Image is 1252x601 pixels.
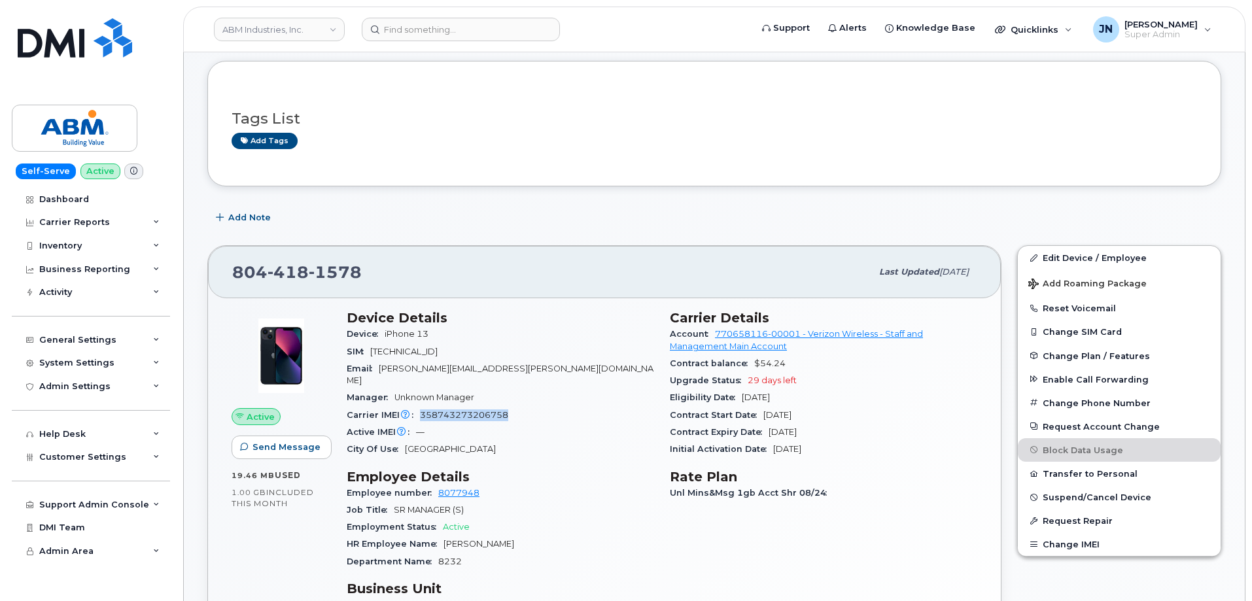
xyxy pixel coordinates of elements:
span: Employee number [347,488,438,498]
span: [GEOGRAPHIC_DATA] [405,444,496,454]
button: Block Data Usage [1018,438,1221,462]
span: JN [1099,22,1113,37]
h3: Tags List [232,111,1197,127]
button: Request Account Change [1018,415,1221,438]
span: [PERSON_NAME][EMAIL_ADDRESS][PERSON_NAME][DOMAIN_NAME] [347,364,653,385]
span: SIM [347,347,370,356]
div: Quicklinks [986,16,1081,43]
span: Unknown Manager [394,392,474,402]
button: Suspend/Cancel Device [1018,485,1221,509]
span: 8232 [438,557,462,566]
span: Knowledge Base [896,22,975,35]
span: 358743273206758 [420,410,508,420]
button: Transfer to Personal [1018,462,1221,485]
span: Contract Expiry Date [670,427,769,437]
span: iPhone 13 [385,329,428,339]
span: Eligibility Date [670,392,742,402]
a: Knowledge Base [876,15,984,41]
button: Add Roaming Package [1018,269,1221,296]
span: Email [347,364,379,373]
span: Active [247,411,275,423]
span: 19.46 MB [232,471,275,480]
h3: Employee Details [347,469,654,485]
span: Quicklinks [1011,24,1058,35]
span: HR Employee Name [347,539,443,549]
span: Unl Mins&Msg 1gb Acct Shr 08/24 [670,488,833,498]
span: Manager [347,392,394,402]
span: Send Message [252,441,321,453]
span: Contract balance [670,358,754,368]
img: image20231002-3703462-1ig824h.jpeg [242,317,321,395]
span: [DATE] [939,267,969,277]
span: 1578 [309,262,362,282]
a: Support [753,15,819,41]
span: City Of Use [347,444,405,454]
span: 1.00 GB [232,488,266,497]
span: Device [347,329,385,339]
h3: Business Unit [347,581,654,596]
span: [DATE] [773,444,801,454]
a: Add tags [232,133,298,149]
a: Edit Device / Employee [1018,246,1221,269]
button: Change SIM Card [1018,320,1221,343]
span: [PERSON_NAME] [443,539,514,549]
span: SR MANAGER (S) [394,505,464,515]
span: Active [443,522,470,532]
span: [PERSON_NAME] [1124,19,1198,29]
button: Send Message [232,436,332,459]
a: 8077948 [438,488,479,498]
span: Add Roaming Package [1028,279,1147,291]
span: — [416,427,425,437]
span: Add Note [228,211,271,224]
span: [DATE] [763,410,791,420]
input: Find something... [362,18,560,41]
span: Active IMEI [347,427,416,437]
button: Change Phone Number [1018,391,1221,415]
span: $54.24 [754,358,786,368]
button: Request Repair [1018,509,1221,532]
button: Change IMEI [1018,532,1221,556]
span: [TECHNICAL_ID] [370,347,438,356]
span: Alerts [839,22,867,35]
a: Alerts [819,15,876,41]
span: Contract Start Date [670,410,763,420]
button: Enable Call Forwarding [1018,368,1221,391]
span: Last updated [879,267,939,277]
div: Joe Nguyen Jr. [1084,16,1221,43]
span: Department Name [347,557,438,566]
span: [DATE] [769,427,797,437]
span: Employment Status [347,522,443,532]
button: Reset Voicemail [1018,296,1221,320]
span: Account [670,329,715,339]
button: Add Note [207,206,282,230]
span: used [275,470,301,480]
span: Enable Call Forwarding [1043,374,1149,384]
span: Change Plan / Features [1043,351,1150,360]
h3: Carrier Details [670,310,977,326]
h3: Device Details [347,310,654,326]
span: Super Admin [1124,29,1198,40]
a: 770658116-00001 - Verizon Wireless - Staff and Management Main Account [670,329,923,351]
span: Support [773,22,810,35]
span: [DATE] [742,392,770,402]
span: 29 days left [748,375,797,385]
span: 418 [268,262,309,282]
span: Initial Activation Date [670,444,773,454]
a: ABM Industries, Inc. [214,18,345,41]
span: 804 [232,262,362,282]
button: Change Plan / Features [1018,344,1221,368]
span: Upgrade Status [670,375,748,385]
span: Suspend/Cancel Device [1043,492,1151,502]
span: included this month [232,487,314,509]
span: Job Title [347,505,394,515]
h3: Rate Plan [670,469,977,485]
span: Carrier IMEI [347,410,420,420]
